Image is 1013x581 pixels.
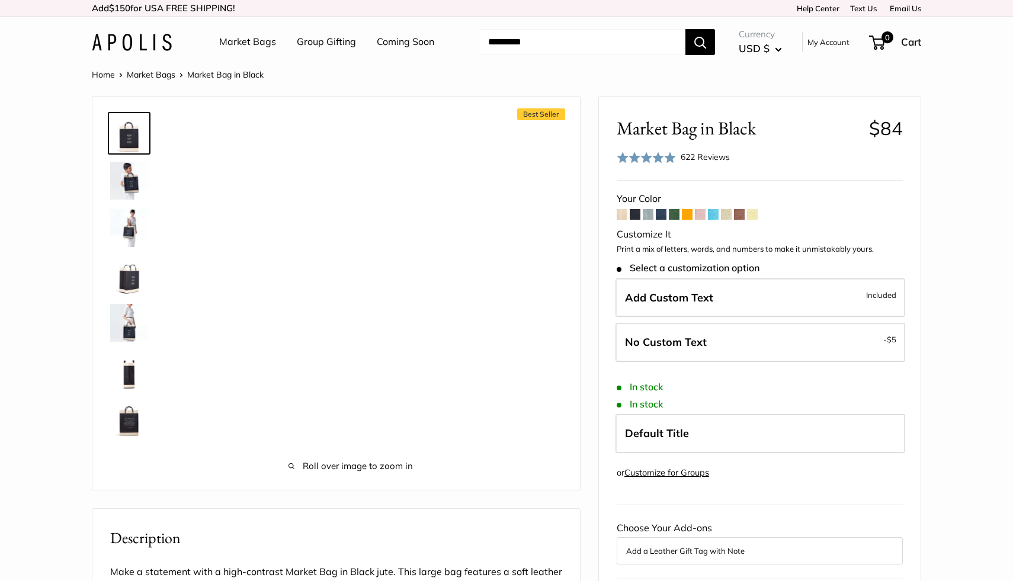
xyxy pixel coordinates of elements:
[108,349,150,391] a: Market Bag in Black
[479,29,685,55] input: Search...
[866,288,896,302] span: Included
[110,256,148,294] img: Market Bag in Black
[625,426,689,440] span: Default Title
[109,2,130,14] span: $150
[110,209,148,247] img: Market Bag in Black
[617,519,903,564] div: Choose Your Add-ons
[739,42,770,54] span: USD $
[92,34,172,51] img: Apolis
[127,69,175,80] a: Market Bags
[617,243,903,255] p: Print a mix of letters, words, and numbers to make it unmistakably yours.
[617,117,860,139] span: Market Bag in Black
[108,444,150,486] a: Market Bag in Black
[881,31,893,43] span: 0
[219,33,276,51] a: Market Bags
[187,69,264,80] span: Market Bag in Black
[110,351,148,389] img: Market Bag in Black
[92,69,115,80] a: Home
[883,332,896,346] span: -
[377,33,434,51] a: Coming Soon
[626,544,893,558] button: Add a Leather Gift Tag with Note
[617,190,903,208] div: Your Color
[517,108,565,120] span: Best Seller
[617,226,903,243] div: Customize It
[108,159,150,202] a: Market Bag in Black
[739,26,782,43] span: Currency
[901,36,921,48] span: Cart
[850,4,877,13] a: Text Us
[110,114,148,152] img: Market Bag in Black
[617,465,709,481] div: or
[108,301,150,344] a: Market Bag in Black
[625,291,713,304] span: Add Custom Text
[793,4,839,13] a: Help Center
[108,396,150,439] a: description_Seal of authenticity printed on the backside of every bag.
[110,162,148,200] img: Market Bag in Black
[110,399,148,436] img: description_Seal of authenticity printed on the backside of every bag.
[617,262,759,274] span: Select a customization option
[187,458,514,474] span: Roll over image to zoom in
[616,323,905,362] label: Leave Blank
[297,33,356,51] a: Group Gifting
[616,278,905,317] label: Add Custom Text
[869,117,903,140] span: $84
[624,467,709,478] a: Customize for Groups
[886,4,921,13] a: Email Us
[616,414,905,453] label: Default Title
[92,67,264,82] nav: Breadcrumb
[108,112,150,155] a: Market Bag in Black
[887,335,896,344] span: $5
[110,527,562,550] h2: Description
[110,304,148,342] img: Market Bag in Black
[108,254,150,297] a: Market Bag in Black
[870,33,921,52] a: 0 Cart
[617,381,663,393] span: In stock
[617,399,663,410] span: In stock
[625,335,707,349] span: No Custom Text
[681,152,730,162] span: 622 Reviews
[108,207,150,249] a: Market Bag in Black
[739,39,782,58] button: USD $
[685,29,715,55] button: Search
[807,35,849,49] a: My Account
